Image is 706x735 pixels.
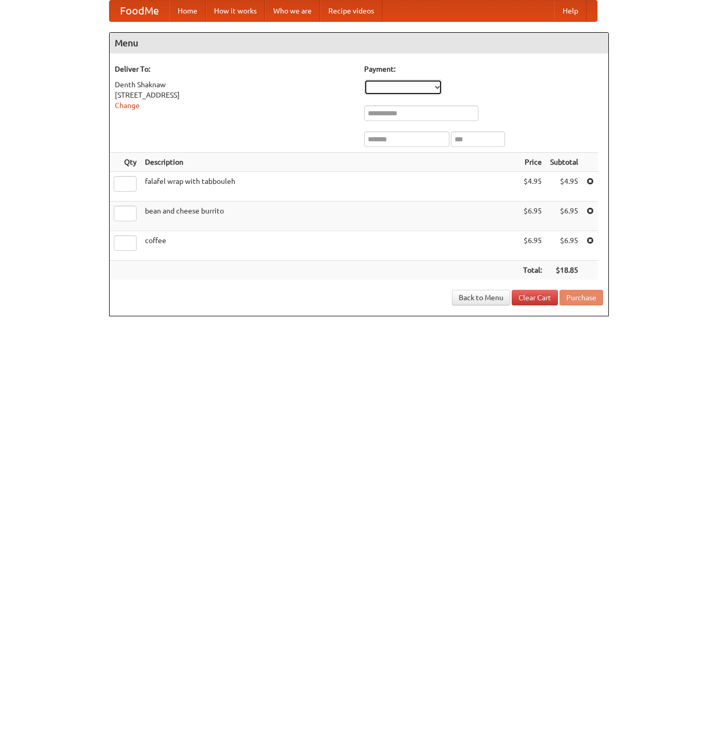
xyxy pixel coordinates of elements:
[206,1,265,21] a: How it works
[110,1,169,21] a: FoodMe
[546,172,582,202] td: $4.95
[115,101,140,110] a: Change
[546,261,582,280] th: $18.85
[141,202,519,231] td: bean and cheese burrito
[560,290,603,305] button: Purchase
[546,153,582,172] th: Subtotal
[141,231,519,261] td: coffee
[115,79,354,90] div: Denth Shaknaw
[115,64,354,74] h5: Deliver To:
[141,153,519,172] th: Description
[519,202,546,231] td: $6.95
[452,290,510,305] a: Back to Menu
[519,153,546,172] th: Price
[546,231,582,261] td: $6.95
[265,1,320,21] a: Who we are
[519,261,546,280] th: Total:
[110,153,141,172] th: Qty
[141,172,519,202] td: falafel wrap with tabbouleh
[512,290,558,305] a: Clear Cart
[169,1,206,21] a: Home
[519,172,546,202] td: $4.95
[364,64,603,74] h5: Payment:
[115,90,354,100] div: [STREET_ADDRESS]
[546,202,582,231] td: $6.95
[554,1,587,21] a: Help
[519,231,546,261] td: $6.95
[110,33,608,54] h4: Menu
[320,1,382,21] a: Recipe videos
